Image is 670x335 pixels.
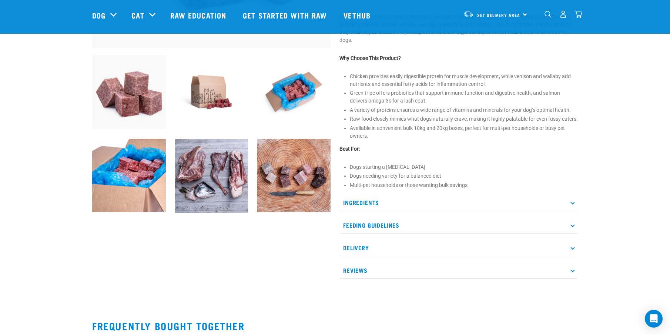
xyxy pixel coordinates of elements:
span: Set Delivery Area [477,14,520,16]
img: ?SM Possum HT LS DH Knife [257,139,331,212]
img: Raw Essentials 2024 July2597 [92,139,166,212]
li: A variety of proteins ensures a wide range of vitamins and minerals for your dog’s optimal health. [350,106,578,114]
strong: Why Choose This Product? [339,55,401,61]
li: Multi-pet households or those wanting bulk savings [350,181,578,189]
a: Raw Education [163,0,235,30]
img: Raw Essentials Bulk 10kg Raw Dog Food Box Exterior Design [175,55,248,129]
img: Assortment of cuts of meat on a slate board including chicken frame, duck frame, wallaby shoulder... [175,139,248,213]
img: home-icon-1@2x.png [545,11,552,18]
a: Get started with Raw [235,0,336,30]
p: Feeding Guidelines [339,217,578,234]
h2: Frequently bought together [92,320,578,332]
strong: Best For: [339,146,360,152]
img: Raw Essentials Bulk 10kg Raw Dog Food Box [257,55,331,129]
p: Reviews [339,262,578,279]
img: home-icon@2x.png [574,10,582,18]
img: van-moving.png [463,11,473,17]
p: Delivery [339,239,578,256]
img: Pile Of Cubed Chicken Wild Meat Mix [92,55,166,129]
p: Ingredients [339,194,578,211]
img: user.png [559,10,567,18]
a: Vethub [336,0,380,30]
a: Dog [92,10,105,21]
a: Cat [131,10,144,21]
li: Green tripe offers probiotics that support immune function and digestive health, and salmon deliv... [350,89,578,105]
div: Open Intercom Messenger [645,310,663,328]
li: Available in convenient bulk 10kg and 20kg boxes, perfect for multi-pet households or busy pet ow... [350,124,578,140]
li: Dogs starting a [MEDICAL_DATA] [350,163,578,171]
li: Raw food closely mimics what dogs naturally crave, making it highly palatable for even fussy eaters. [350,115,578,123]
li: Dogs needing variety for a balanced diet [350,172,578,180]
li: Chicken provides easily digestible protein for muscle development, while venison and wallaby add ... [350,73,578,88]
